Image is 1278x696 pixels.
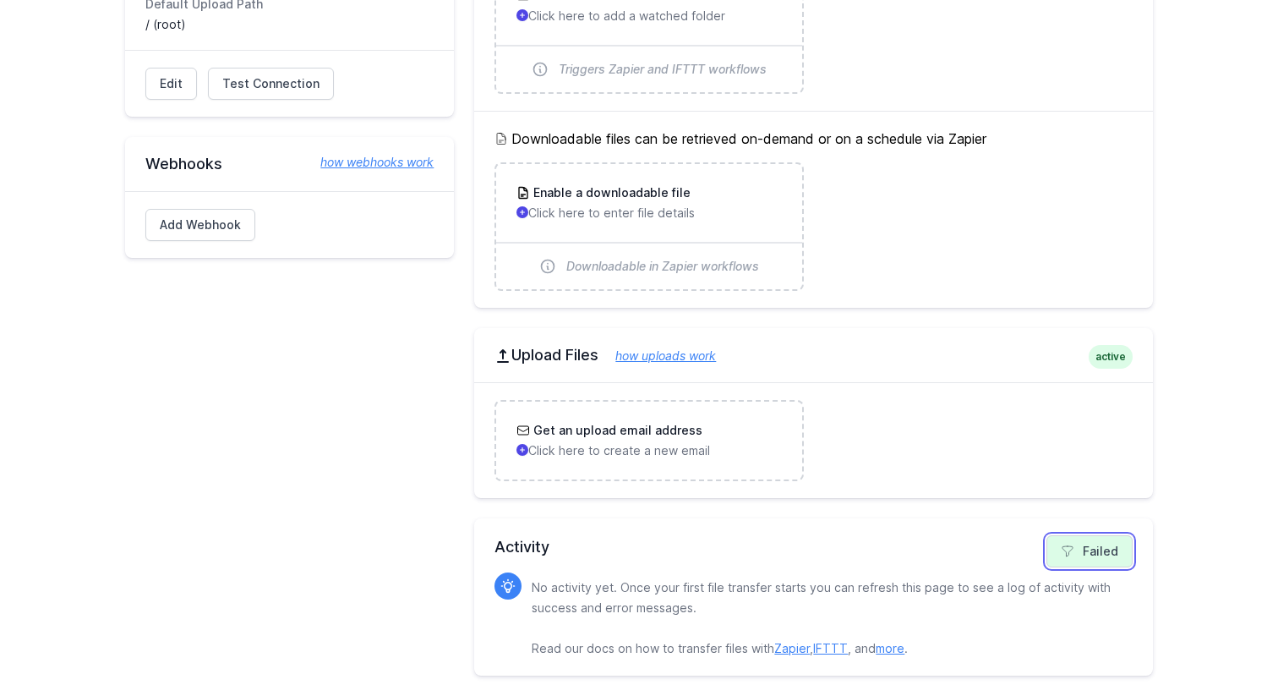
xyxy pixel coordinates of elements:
[598,348,716,363] a: how uploads work
[530,422,702,439] h3: Get an upload email address
[494,535,1133,559] h2: Activity
[1089,345,1133,369] span: active
[496,164,801,289] a: Enable a downloadable file Click here to enter file details Downloadable in Zapier workflows
[303,154,434,171] a: how webhooks work
[530,184,691,201] h3: Enable a downloadable file
[559,61,767,78] span: Triggers Zapier and IFTTT workflows
[1193,611,1258,676] iframe: Drift Widget Chat Controller
[208,68,334,100] a: Test Connection
[222,75,319,92] span: Test Connection
[876,641,904,655] a: more
[516,205,781,222] p: Click here to enter file details
[145,154,434,174] h2: Webhooks
[145,68,197,100] a: Edit
[774,641,810,655] a: Zapier
[813,641,848,655] a: IFTTT
[516,8,781,25] p: Click here to add a watched folder
[1046,535,1133,567] a: Failed
[496,402,801,480] a: Get an upload email address Click here to create a new email
[494,345,1133,365] h2: Upload Files
[494,129,1133,149] h5: Downloadable files can be retrieved on-demand or on a schedule via Zapier
[145,209,255,241] a: Add Webhook
[566,258,759,275] span: Downloadable in Zapier workflows
[516,442,781,459] p: Click here to create a new email
[145,16,434,33] dd: / (root)
[532,578,1119,659] p: No activity yet. Once your first file transfer starts you can refresh this page to see a log of a...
